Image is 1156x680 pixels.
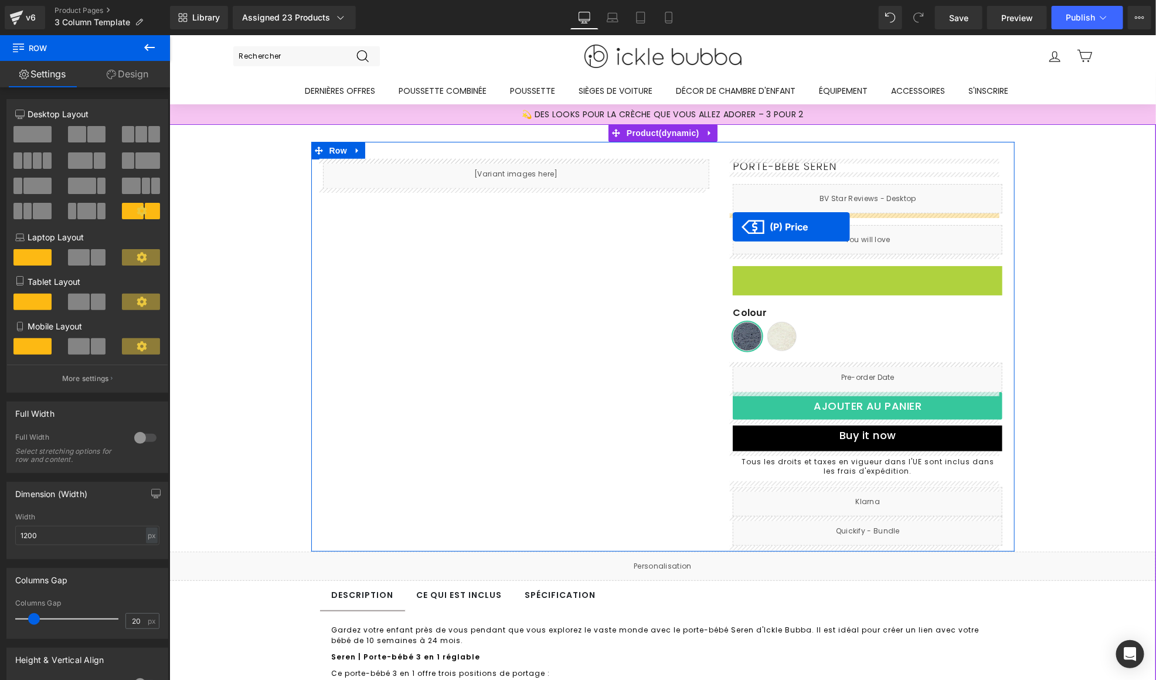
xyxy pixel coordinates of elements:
div: Ce qui est inclus [247,554,333,566]
span: Publish [1066,13,1095,22]
button: Undo [879,6,902,29]
a: Preview [987,6,1047,29]
span: ajouter au panier [645,363,753,378]
input: Rechercher [64,11,210,31]
div: v6 [23,10,38,25]
span: Product [454,89,533,107]
span: Stone [610,287,615,317]
a: Poussette [329,42,398,69]
span: Preview [1001,12,1033,24]
p: Laptop Layout [15,231,159,243]
button: More [1128,6,1151,29]
span: Slate [576,287,580,317]
div: Width [15,513,159,521]
p: Ce porte-bébé 3 en 1 offre trois positions de portage : [162,630,825,647]
button: Redo [907,6,930,29]
a: Desktop [570,6,599,29]
a: Décor de chambre d'enfant [495,42,638,69]
input: auto [15,526,159,545]
div: Full Width [15,402,55,419]
div: Columns Gap [15,569,67,585]
span: 3 Column Template [55,18,130,27]
p: More settings [62,373,109,384]
a: Porte-bébé Seren [563,125,667,138]
a: S'inscrire [788,42,851,69]
div: Columns Gap [15,599,159,607]
a: Panier [900,4,930,38]
div: px [146,528,158,543]
a: Expand / Collapse [533,89,548,107]
a: Sièges de voiture [398,42,495,69]
span: Row [157,107,181,124]
button: ajouter au panier [563,357,833,385]
a: Dernières offres [124,42,218,69]
a: New Library [170,6,228,29]
button: More settings [7,365,168,392]
button: Publish [1052,6,1123,29]
strong: Seren | Porte-bébé 3 en 1 réglable [162,617,311,627]
p: Desktop Layout [15,108,159,120]
a: Tablet [627,6,655,29]
a: Mobile [655,6,683,29]
a: Laptop [599,6,627,29]
label: Colour [563,272,833,286]
div: Open Intercom Messenger [1116,640,1144,668]
a: Accessoires [710,42,788,69]
span: px [148,617,158,625]
div: Height & Vertical Align [15,648,104,665]
a: Expand / Collapse [181,107,196,124]
div: Full Width [15,433,123,445]
span: Save [949,12,968,24]
a: 💫 Des looks pour la crèche que vous allez adorer – 3 pour 2 [352,73,634,85]
a: Design [85,61,170,87]
p: Tablet Layout [15,276,159,288]
span: Row [12,35,129,61]
p: Tous les droits et taxes en vigueur dans l'UE sont inclus dans les frais d'expédition. [569,422,827,440]
div: Description [162,554,225,566]
div: spécification [356,554,427,566]
div: Dimension (Width) [15,482,87,499]
div: Select stretching options for row and content. [15,447,121,464]
a: Product Pages [55,6,170,15]
a: v6 [5,6,45,29]
a: Poussette Combinée [218,42,329,69]
p: Gardez votre enfant près de vous pendant que vous explorez le vaste monde avec le porte-bébé Sere... [162,587,825,614]
a: Équipement [638,42,710,69]
button: Buy it now [563,390,833,416]
p: Mobile Layout [15,320,159,332]
span: Library [192,12,220,23]
div: Assigned 23 Products [242,12,346,23]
